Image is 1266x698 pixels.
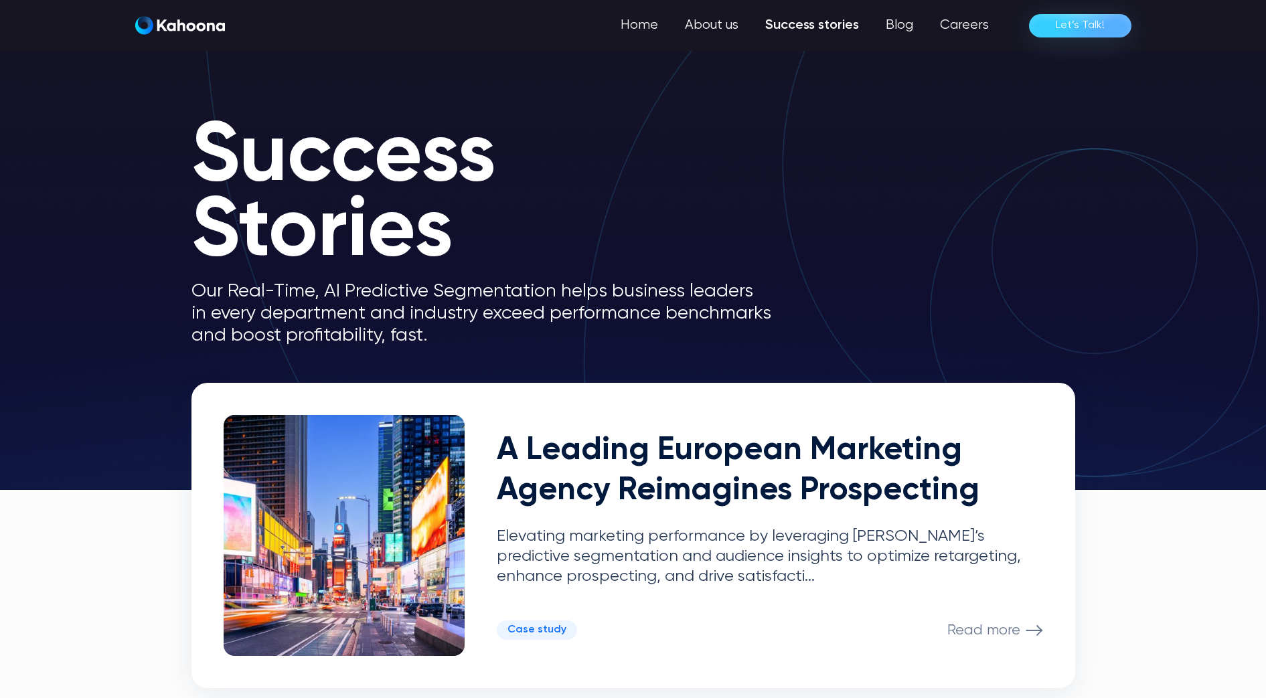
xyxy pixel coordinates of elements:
a: Careers [927,12,1002,39]
a: home [135,16,225,35]
a: Success stories [752,12,872,39]
img: Kahoona logo white [135,16,225,35]
h1: Success Stories [191,120,794,270]
p: Our Real-Time, AI Predictive Segmentation helps business leaders in every department and industry... [191,280,794,347]
p: Elevating marketing performance by leveraging [PERSON_NAME]’s predictive segmentation and audienc... [497,527,1043,586]
div: Let’s Talk! [1056,15,1105,36]
a: A Leading European Marketing Agency Reimagines ProspectingElevating marketing performance by leve... [191,383,1075,688]
p: Read more [947,622,1020,639]
a: Blog [872,12,927,39]
a: Home [607,12,671,39]
a: About us [671,12,752,39]
a: Let’s Talk! [1029,14,1131,37]
div: Case study [507,624,566,636]
h2: A Leading European Marketing Agency Reimagines Prospecting [497,431,1043,511]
